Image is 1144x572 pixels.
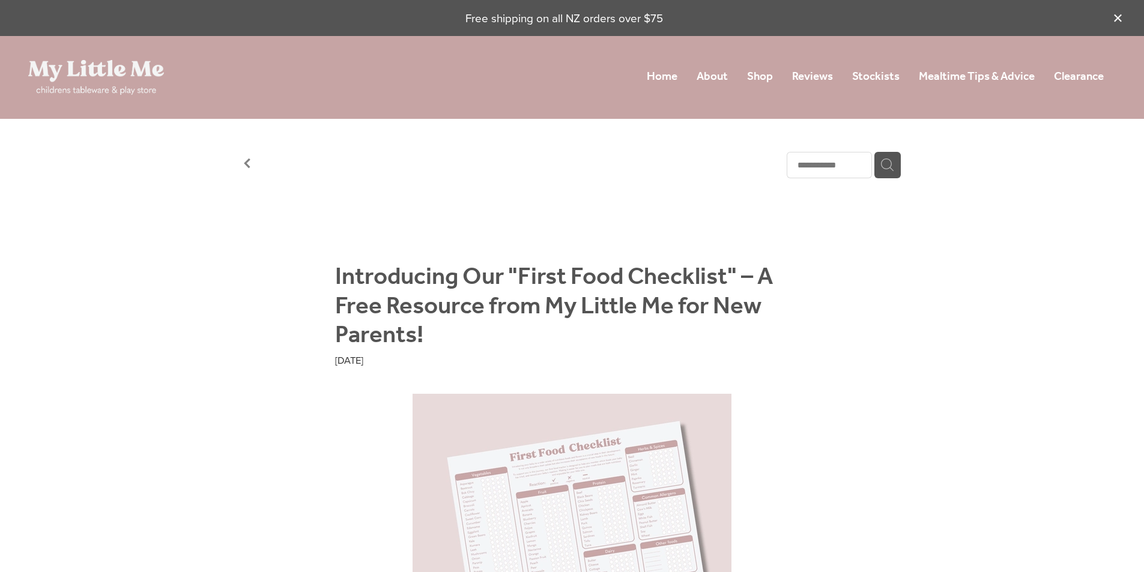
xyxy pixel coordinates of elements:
h1: Introducing Our "First Food Checklist" – A Free Resource from My Little Me for New Parents! [335,263,809,352]
a: Shop [747,66,773,88]
div: [DATE] [335,352,809,368]
a: Mealtime Tips & Advice [919,66,1035,88]
a: Stockists [852,66,900,88]
a: Clearance [1054,66,1104,88]
a: About [697,66,728,88]
a: My Little Me Ltd homepage [28,60,246,95]
p: Free shipping on all NZ orders over $75 [28,10,1101,26]
a: Home [647,66,677,88]
a: Reviews [792,66,833,88]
